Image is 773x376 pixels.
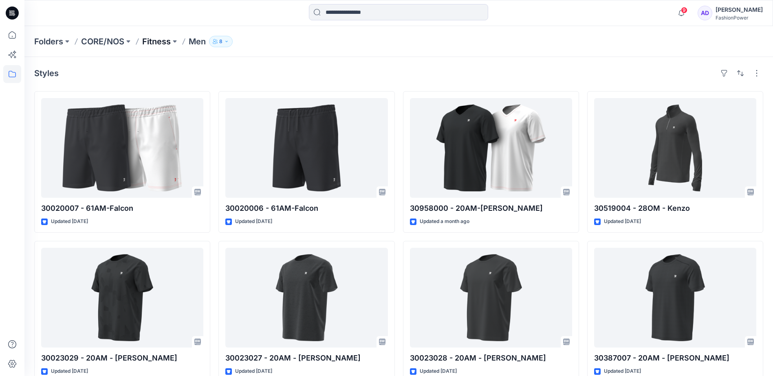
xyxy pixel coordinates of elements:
p: 8 [219,37,222,46]
p: Updated [DATE] [235,367,272,376]
p: 30023029 - 20AM - [PERSON_NAME] [41,352,203,364]
a: 30020006 - 61AM-Falcon [225,98,388,198]
p: 30023027 - 20AM - [PERSON_NAME] [225,352,388,364]
a: Fitness [142,36,171,47]
p: 30020007 - 61AM-Falcon [41,203,203,214]
span: 9 [681,7,687,13]
a: 30387007 - 20AM - Abel [594,248,756,348]
a: Folders [34,36,63,47]
a: 30958000 - 20AM-Arnold [410,98,572,198]
p: Updated [DATE] [604,367,641,376]
a: 30519004 - 28OM - Kenzo [594,98,756,198]
p: 30020006 - 61AM-Falcon [225,203,388,214]
p: Updated [DATE] [235,217,272,226]
p: Updated a month ago [420,217,469,226]
div: [PERSON_NAME] [716,5,763,15]
a: 30020007 - 61AM-Falcon [41,98,203,198]
a: 30023029 - 20AM - Andrew [41,248,203,348]
p: 30519004 - 28OM - Kenzo [594,203,756,214]
p: 30958000 - 20AM-[PERSON_NAME] [410,203,572,214]
p: Updated [DATE] [420,367,457,376]
div: AD [698,6,712,20]
p: Men [189,36,206,47]
p: Updated [DATE] [604,217,641,226]
p: 30387007 - 20AM - [PERSON_NAME] [594,352,756,364]
p: 30023028 - 20AM - [PERSON_NAME] [410,352,572,364]
p: Updated [DATE] [51,367,88,376]
a: CORE/NOS [81,36,124,47]
button: 8 [209,36,233,47]
p: Updated [DATE] [51,217,88,226]
h4: Styles [34,68,59,78]
a: 30023027 - 20AM - Andrew [225,248,388,348]
div: FashionPower [716,15,763,21]
a: 30023028 - 20AM - Andrew [410,248,572,348]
